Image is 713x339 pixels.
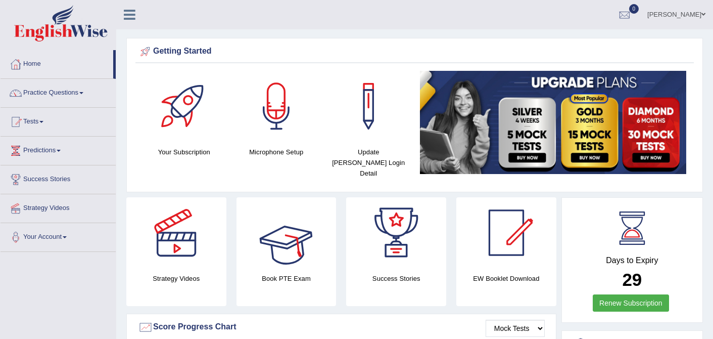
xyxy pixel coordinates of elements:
h4: Success Stories [346,273,446,284]
h4: Update [PERSON_NAME] Login Detail [327,147,410,179]
div: Getting Started [138,44,691,59]
h4: Your Subscription [143,147,225,157]
a: Your Account [1,223,116,248]
a: Predictions [1,137,116,162]
span: 0 [629,4,639,14]
h4: Strategy Videos [126,273,226,284]
b: 29 [622,270,642,289]
h4: Days to Expiry [573,256,691,265]
a: Tests [1,108,116,133]
img: small5.jpg [420,71,687,174]
a: Practice Questions [1,79,116,104]
a: Success Stories [1,165,116,191]
a: Strategy Videos [1,194,116,220]
h4: Microphone Setup [235,147,318,157]
a: Home [1,50,113,75]
div: Score Progress Chart [138,320,545,335]
h4: Book PTE Exam [236,273,337,284]
h4: EW Booklet Download [456,273,556,284]
a: Renew Subscription [593,294,669,312]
